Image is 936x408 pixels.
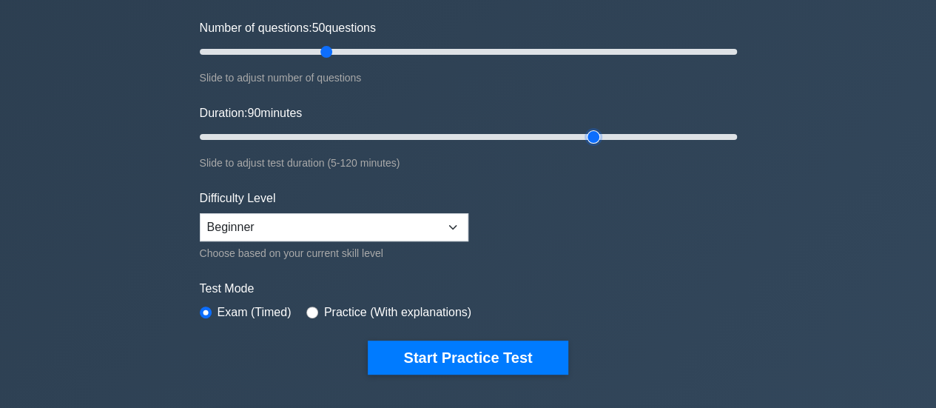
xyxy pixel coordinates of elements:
label: Difficulty Level [200,190,276,207]
button: Start Practice Test [368,341,568,375]
label: Duration: minutes [200,104,303,122]
label: Exam (Timed) [218,304,292,321]
label: Number of questions: questions [200,19,376,37]
div: Choose based on your current skill level [200,244,468,262]
span: 90 [247,107,260,119]
div: Slide to adjust number of questions [200,69,737,87]
label: Practice (With explanations) [324,304,471,321]
div: Slide to adjust test duration (5-120 minutes) [200,154,737,172]
span: 50 [312,21,326,34]
label: Test Mode [200,280,737,298]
